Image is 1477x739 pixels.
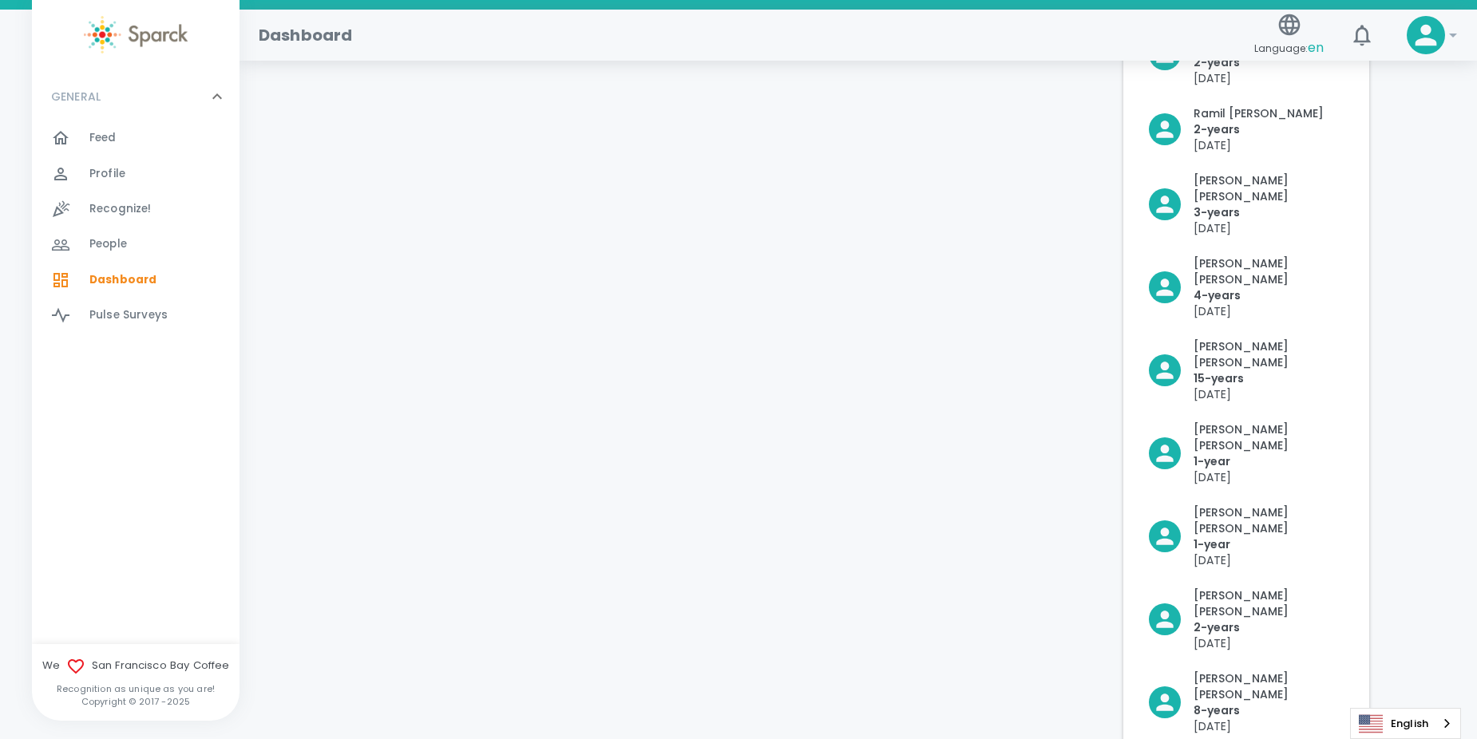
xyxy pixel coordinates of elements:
p: [PERSON_NAME] [PERSON_NAME] [1194,587,1344,619]
p: [DATE] [1194,469,1344,485]
p: 1- year [1194,536,1344,552]
p: Copyright © 2017 - 2025 [32,695,240,708]
button: Click to Recognize! [1149,255,1344,319]
button: Click to Recognize! [1149,421,1344,485]
button: Click to Recognize! [1149,587,1344,651]
div: GENERAL [32,73,240,121]
p: 8- years [1194,702,1344,718]
div: Click to Recognize! [1136,93,1324,153]
button: Click to Recognize! [1149,504,1344,568]
p: 1- year [1194,453,1344,469]
p: [DATE] [1194,137,1324,153]
p: [DATE] [1194,718,1344,734]
h1: Dashboard [259,22,352,48]
p: [PERSON_NAME] [PERSON_NAME] [1194,504,1344,536]
span: We San Francisco Bay Coffee [32,657,240,676]
span: Profile [89,166,125,182]
p: [DATE] [1194,70,1344,86]
a: Pulse Surveys [32,298,240,333]
span: Recognize! [89,201,152,217]
span: en [1308,38,1324,57]
button: Click to Recognize! [1149,338,1344,402]
button: Click to Recognize! [1149,670,1344,734]
p: Ramil [PERSON_NAME] [1194,105,1324,121]
img: Sparck logo [84,16,188,53]
p: 2- years [1194,121,1324,137]
div: Language [1350,708,1461,739]
p: [DATE] [1194,552,1344,568]
p: [DATE] [1194,220,1344,236]
button: Click to Recognize! [1149,172,1344,236]
span: Feed [89,130,117,146]
a: Profile [32,156,240,192]
span: Language: [1254,38,1324,59]
a: Feed [32,121,240,156]
div: Click to Recognize! [1136,409,1344,485]
div: Click to Recognize! [1136,326,1344,402]
div: Click to Recognize! [1136,575,1344,651]
p: 4- years [1194,287,1344,303]
p: [DATE] [1194,303,1344,319]
aside: Language selected: English [1350,708,1461,739]
div: Click to Recognize! [1136,160,1344,236]
a: Sparck logo [32,16,240,53]
a: Recognize! [32,192,240,227]
div: Click to Recognize! [1136,658,1344,734]
a: Dashboard [32,263,240,298]
span: People [89,236,127,252]
p: [PERSON_NAME] [PERSON_NAME] [1194,172,1344,204]
a: English [1351,709,1460,738]
p: [DATE] [1194,386,1344,402]
div: Click to Recognize! [1136,492,1344,568]
p: 2- years [1194,619,1344,635]
p: [PERSON_NAME] [PERSON_NAME] [1194,255,1344,287]
p: [PERSON_NAME] [PERSON_NAME] [1194,421,1344,453]
a: People [32,227,240,262]
span: Pulse Surveys [89,307,168,323]
p: GENERAL [51,89,101,105]
p: 3- years [1194,204,1344,220]
p: [DATE] [1194,635,1344,651]
p: [PERSON_NAME] [PERSON_NAME] [1194,338,1344,370]
button: Language:en [1248,7,1330,64]
span: Dashboard [89,272,156,288]
p: 15- years [1194,370,1344,386]
p: Recognition as unique as you are! [32,682,240,695]
button: Click to Recognize! [1149,105,1324,153]
p: [PERSON_NAME] [PERSON_NAME] [1194,670,1344,702]
div: GENERAL [32,121,240,339]
div: Click to Recognize! [1136,243,1344,319]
